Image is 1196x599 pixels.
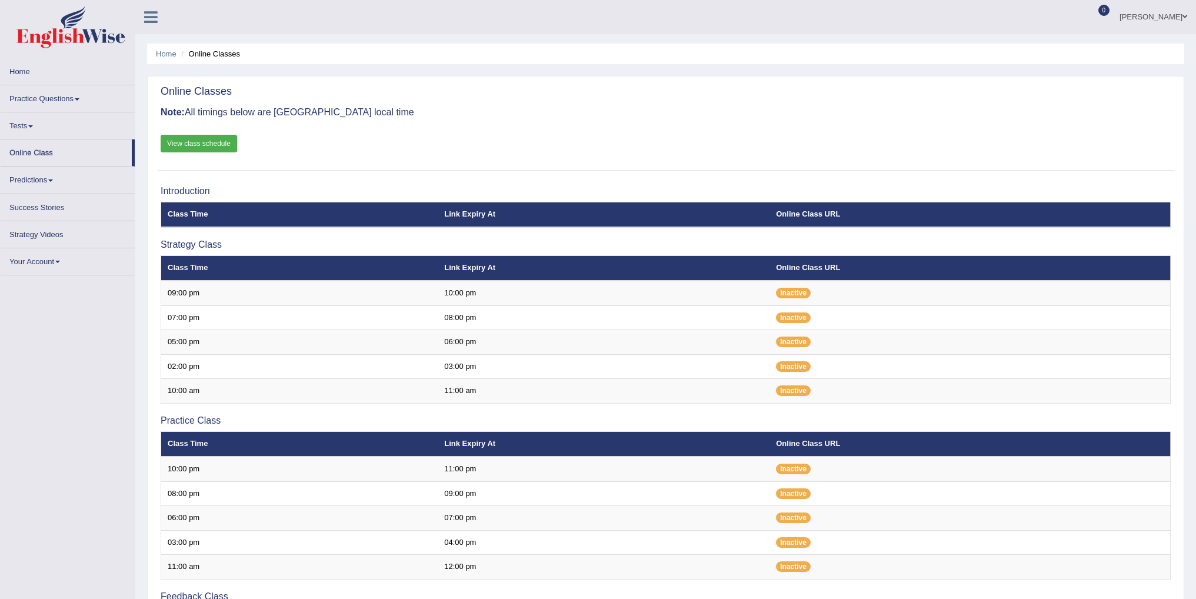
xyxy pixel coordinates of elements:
a: Online Class [1,139,132,162]
th: Link Expiry At [438,432,769,457]
td: 10:00 pm [161,457,438,481]
span: Inactive [776,361,811,372]
span: 0 [1098,5,1110,16]
a: Success Stories [1,194,135,217]
td: 11:00 pm [438,457,769,481]
span: Inactive [776,385,811,396]
td: 12:00 pm [438,555,769,580]
td: 09:00 pm [438,481,769,506]
td: 08:00 pm [438,305,769,330]
a: Home [1,58,135,81]
td: 04:00 pm [438,530,769,555]
span: Inactive [776,288,811,298]
td: 10:00 pm [438,281,769,305]
td: 08:00 pm [161,481,438,506]
td: 03:00 pm [438,354,769,379]
span: Inactive [776,537,811,548]
td: 06:00 pm [161,506,438,531]
td: 05:00 pm [161,330,438,355]
td: 11:00 am [438,379,769,404]
span: Inactive [776,561,811,572]
th: Class Time [161,256,438,281]
h3: Practice Class [161,415,1171,426]
td: 02:00 pm [161,354,438,379]
th: Class Time [161,432,438,457]
td: 11:00 am [161,555,438,580]
td: 07:00 pm [161,305,438,330]
td: 06:00 pm [438,330,769,355]
td: 03:00 pm [161,530,438,555]
span: Inactive [776,464,811,474]
th: Online Class URL [769,202,1170,227]
th: Link Expiry At [438,202,769,227]
td: 09:00 pm [161,281,438,305]
a: Home [156,49,176,58]
a: Your Account [1,248,135,271]
th: Online Class URL [769,432,1170,457]
a: Practice Questions [1,85,135,108]
td: 07:00 pm [438,506,769,531]
span: Inactive [776,513,811,523]
span: Inactive [776,337,811,347]
h3: All timings below are [GEOGRAPHIC_DATA] local time [161,107,1171,118]
td: 10:00 am [161,379,438,404]
a: Predictions [1,167,135,189]
a: View class schedule [161,135,237,152]
li: Online Classes [178,48,240,59]
th: Class Time [161,202,438,227]
th: Online Class URL [769,256,1170,281]
b: Note: [161,107,185,117]
span: Inactive [776,488,811,499]
h3: Strategy Class [161,239,1171,250]
th: Link Expiry At [438,256,769,281]
h2: Online Classes [161,86,232,98]
span: Inactive [776,312,811,323]
a: Strategy Videos [1,221,135,244]
a: Tests [1,112,135,135]
h3: Introduction [161,186,1171,197]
